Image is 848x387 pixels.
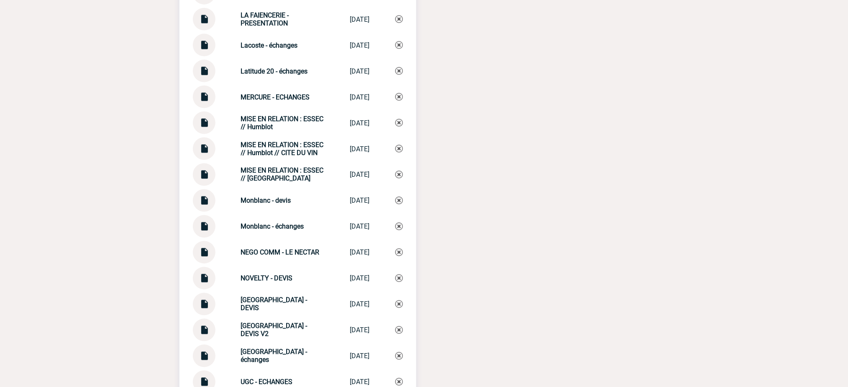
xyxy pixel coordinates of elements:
[395,171,403,178] img: Supprimer
[350,93,370,101] div: [DATE]
[350,275,370,283] div: [DATE]
[350,197,370,205] div: [DATE]
[350,300,370,308] div: [DATE]
[241,41,298,49] strong: Lacoste - échanges
[350,352,370,360] div: [DATE]
[241,141,324,157] strong: MISE EN RELATION : ESSEC // Humblot // CITE DU VIN
[350,119,370,127] div: [DATE]
[350,326,370,334] div: [DATE]
[241,348,307,364] strong: [GEOGRAPHIC_DATA] - échanges
[241,11,289,27] strong: LA FAIENCERIE - PRESENTATION
[395,300,403,308] img: Supprimer
[241,197,291,205] strong: Monblanc - devis
[241,322,307,338] strong: [GEOGRAPHIC_DATA] - DEVIS V2
[395,378,403,386] img: Supprimer
[241,249,320,257] strong: NEGO COMM - LE NECTAR
[241,223,304,231] strong: Monblanc - échanges
[350,171,370,179] div: [DATE]
[395,15,403,23] img: Supprimer
[350,15,370,23] div: [DATE]
[395,249,403,256] img: Supprimer
[350,145,370,153] div: [DATE]
[395,223,403,230] img: Supprimer
[241,93,310,101] strong: MERCURE - ECHANGES
[395,326,403,334] img: Supprimer
[395,352,403,360] img: Supprimer
[241,167,324,183] strong: MISE EN RELATION : ESSEC // [GEOGRAPHIC_DATA]
[395,275,403,282] img: Supprimer
[395,145,403,153] img: Supprimer
[241,67,308,75] strong: Latitude 20 - échanges
[395,41,403,49] img: Supprimer
[350,223,370,231] div: [DATE]
[395,197,403,204] img: Supprimer
[241,275,293,283] strong: NOVELTY - DEVIS
[395,119,403,127] img: Supprimer
[350,67,370,75] div: [DATE]
[395,93,403,101] img: Supprimer
[241,296,307,312] strong: [GEOGRAPHIC_DATA] - DEVIS
[241,378,293,386] strong: UGC - ECHANGES
[241,115,324,131] strong: MISE EN RELATION : ESSEC // Humblot
[350,249,370,257] div: [DATE]
[350,41,370,49] div: [DATE]
[395,67,403,75] img: Supprimer
[350,378,370,386] div: [DATE]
